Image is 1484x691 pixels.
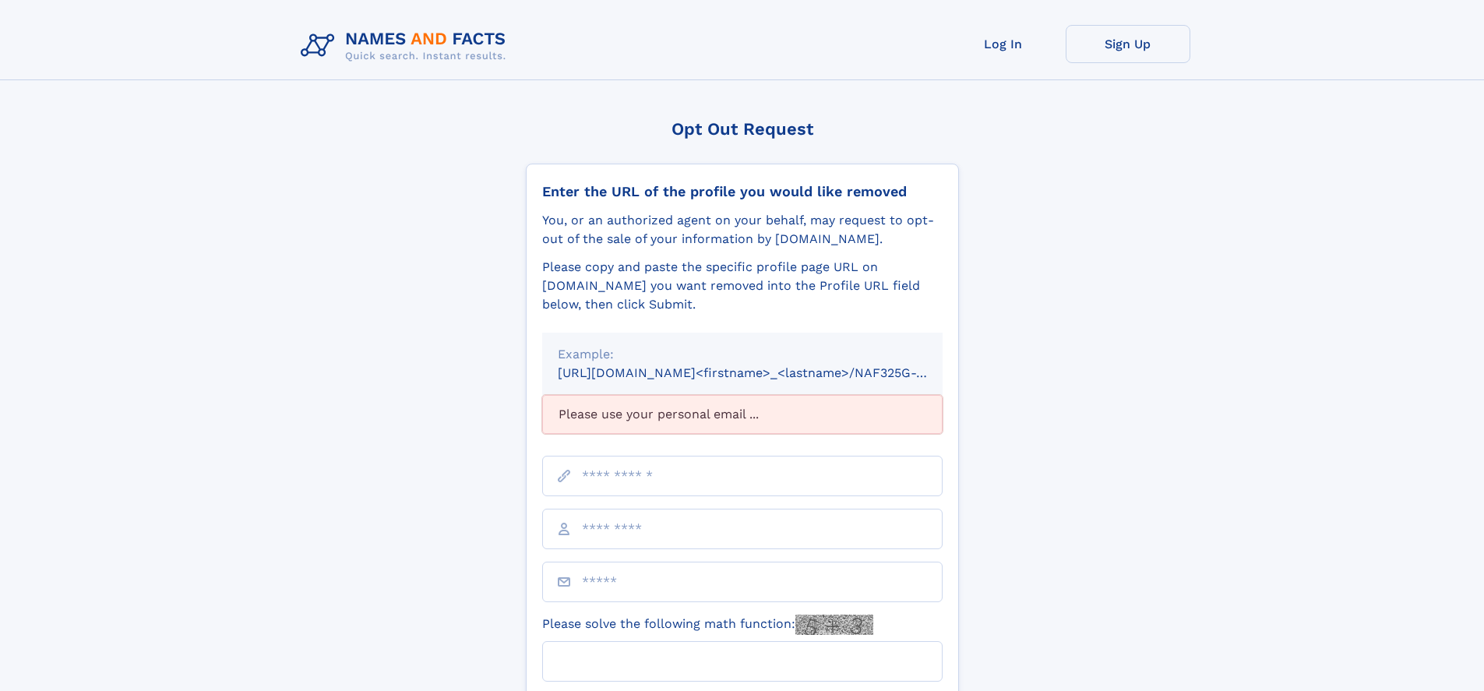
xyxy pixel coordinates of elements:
div: Enter the URL of the profile you would like removed [542,183,943,200]
img: Logo Names and Facts [294,25,519,67]
a: Sign Up [1066,25,1190,63]
small: [URL][DOMAIN_NAME]<firstname>_<lastname>/NAF325G-xxxxxxxx [558,365,972,380]
div: Please copy and paste the specific profile page URL on [DOMAIN_NAME] you want removed into the Pr... [542,258,943,314]
a: Log In [941,25,1066,63]
div: Please use your personal email ... [542,395,943,434]
div: Example: [558,345,927,364]
label: Please solve the following math function: [542,615,873,635]
div: You, or an authorized agent on your behalf, may request to opt-out of the sale of your informatio... [542,211,943,249]
div: Opt Out Request [526,119,959,139]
